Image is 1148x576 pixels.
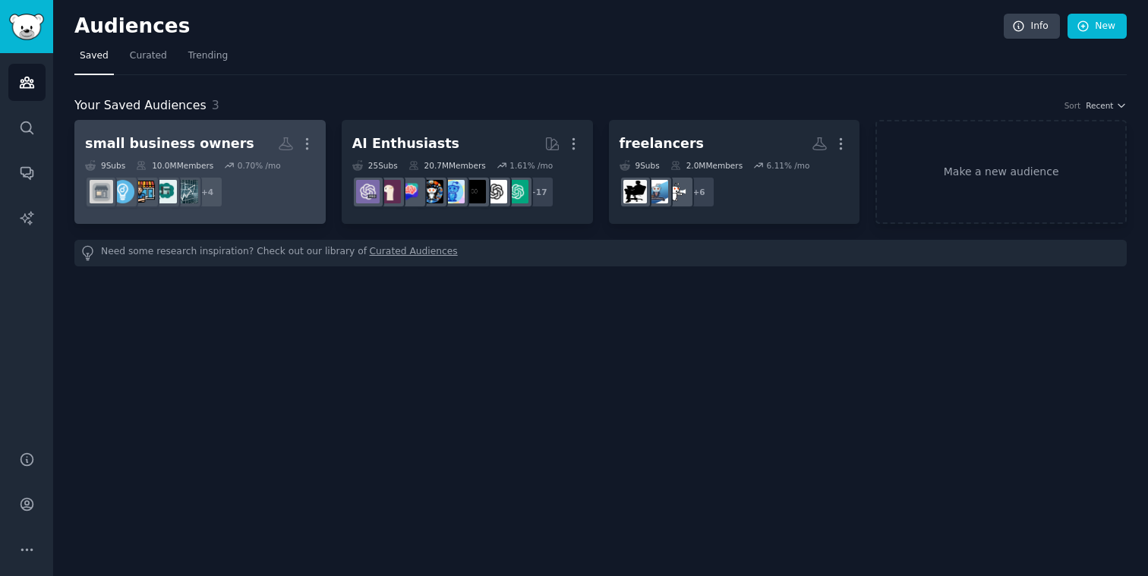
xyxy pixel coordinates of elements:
[90,180,113,203] img: smallbusinessindia
[212,98,219,112] span: 3
[153,180,177,203] img: small_business_ideas
[85,160,125,171] div: 9 Sub s
[9,14,44,40] img: GummySearch logo
[408,160,486,171] div: 20.7M Members
[352,160,398,171] div: 25 Sub s
[620,134,705,153] div: freelancers
[623,180,647,203] img: Freelancers
[441,180,465,203] img: artificial
[125,44,172,75] a: Curated
[85,134,254,153] div: small business owners
[509,160,553,171] div: 1.61 % /mo
[683,176,715,208] div: + 6
[74,14,1004,39] h2: Audiences
[80,49,109,63] span: Saved
[74,44,114,75] a: Saved
[1068,14,1127,39] a: New
[370,245,458,261] a: Curated Audiences
[191,176,223,208] div: + 4
[1086,100,1113,111] span: Recent
[132,180,156,203] img: SmallBusinessOwners
[175,180,198,203] img: SmallBusinessSellers
[74,120,326,224] a: small business owners9Subs10.0MMembers0.70% /mo+4SmallBusinessSellerssmall_business_ideasSmallBus...
[1086,100,1127,111] button: Recent
[238,160,281,171] div: 0.70 % /mo
[670,160,743,171] div: 2.0M Members
[484,180,507,203] img: OpenAI
[505,180,528,203] img: ChatGPT
[399,180,422,203] img: ChatGPTPromptGenius
[130,49,167,63] span: Curated
[620,160,660,171] div: 9 Sub s
[462,180,486,203] img: ArtificialInteligence
[183,44,233,75] a: Trending
[1064,100,1081,111] div: Sort
[74,96,207,115] span: Your Saved Audiences
[377,180,401,203] img: LocalLLaMA
[136,160,213,171] div: 10.0M Members
[342,120,593,224] a: AI Enthusiasts25Subs20.7MMembers1.61% /mo+17ChatGPTOpenAIArtificialInteligenceartificialaiArtChat...
[522,176,554,208] div: + 17
[188,49,228,63] span: Trending
[645,180,668,203] img: ForHireFreelancers
[111,180,134,203] img: Entrepreneur
[356,180,380,203] img: ChatGPTPro
[352,134,459,153] div: AI Enthusiasts
[420,180,443,203] img: aiArt
[74,240,1127,266] div: Need some research inspiration? Check out our library of
[1004,14,1060,39] a: Info
[609,120,860,224] a: freelancers9Subs2.0MMembers6.11% /mo+6freelance_forhireForHireFreelancersFreelancers
[767,160,810,171] div: 6.11 % /mo
[666,180,689,203] img: freelance_forhire
[875,120,1127,224] a: Make a new audience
